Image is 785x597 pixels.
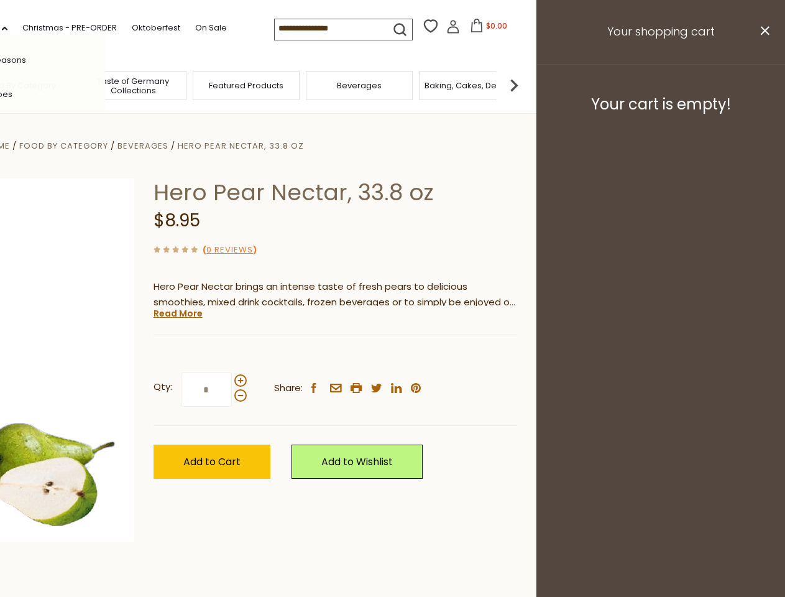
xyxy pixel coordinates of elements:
[206,244,253,257] a: 0 Reviews
[178,140,304,152] a: Hero Pear Nectar, 33.8 oz
[154,445,270,479] button: Add to Cart
[292,445,423,479] a: Add to Wishlist
[486,21,507,31] span: $0.00
[203,244,257,256] span: ( )
[181,373,232,407] input: Qty:
[19,140,108,152] a: Food By Category
[154,178,517,206] h1: Hero Pear Nectar, 33.8 oz
[425,81,521,90] a: Baking, Cakes, Desserts
[337,81,382,90] a: Beverages
[154,208,200,233] span: $8.95
[132,21,180,35] a: Oktoberfest
[183,455,241,469] span: Add to Cart
[22,21,117,35] a: Christmas - PRE-ORDER
[552,95,769,114] h3: Your cart is empty!
[83,76,183,95] a: Taste of Germany Collections
[117,140,168,152] a: Beverages
[195,21,227,35] a: On Sale
[154,307,203,320] a: Read More
[154,379,172,395] strong: Qty:
[209,81,283,90] a: Featured Products
[462,19,515,37] button: $0.00
[154,279,517,310] p: Hero Pear Nectar brings an intense taste of fresh pears to delicious smoothies, mixed drink cockt...
[502,73,526,98] img: next arrow
[274,381,303,396] span: Share:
